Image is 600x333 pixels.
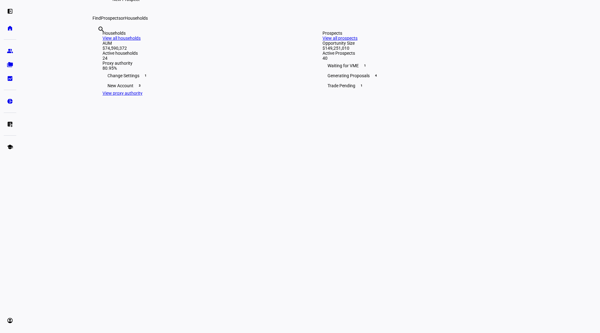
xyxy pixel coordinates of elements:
[102,61,297,66] div: Proxy authority
[7,48,13,54] eth-mat-symbol: group
[101,16,121,21] span: Prospects
[373,73,378,78] span: 4
[4,72,16,85] a: bid_landscape
[359,83,364,88] span: 1
[7,62,13,68] eth-mat-symbol: folder_copy
[92,16,527,21] div: Find or
[125,16,148,21] span: Households
[102,41,297,46] div: AUM
[102,81,297,91] div: New Account
[322,46,517,51] div: $149,251,010
[4,58,16,71] a: folder_copy
[102,56,297,61] div: 24
[97,34,99,42] input: Enter name of prospect or household
[7,317,13,324] eth-mat-symbol: account_circle
[4,95,16,108] a: pie_chart
[7,75,13,82] eth-mat-symbol: bid_landscape
[102,66,297,71] div: 80.95%
[7,25,13,31] eth-mat-symbol: home
[102,36,141,41] a: View all households
[322,51,517,56] div: Active Prospects
[322,71,517,81] div: Generating Proposals
[97,26,105,33] mat-icon: search
[322,31,517,36] div: Prospects
[322,36,357,41] a: View all prospects
[137,83,142,88] span: 3
[322,56,517,61] div: 40
[4,45,16,57] a: group
[7,144,13,150] eth-mat-symbol: school
[322,61,517,71] div: Waiting for VME
[143,73,148,78] span: 1
[7,8,13,14] eth-mat-symbol: left_panel_open
[102,71,297,81] div: Change Settings
[102,51,297,56] div: Active households
[362,63,367,68] span: 1
[322,81,517,91] div: Trade Pending
[4,22,16,34] a: home
[102,46,297,51] div: $74,590,372
[102,31,297,36] div: Households
[7,98,13,104] eth-mat-symbol: pie_chart
[102,91,142,96] a: View proxy authority
[322,41,517,46] div: Opportunity Size
[7,121,13,127] eth-mat-symbol: list_alt_add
